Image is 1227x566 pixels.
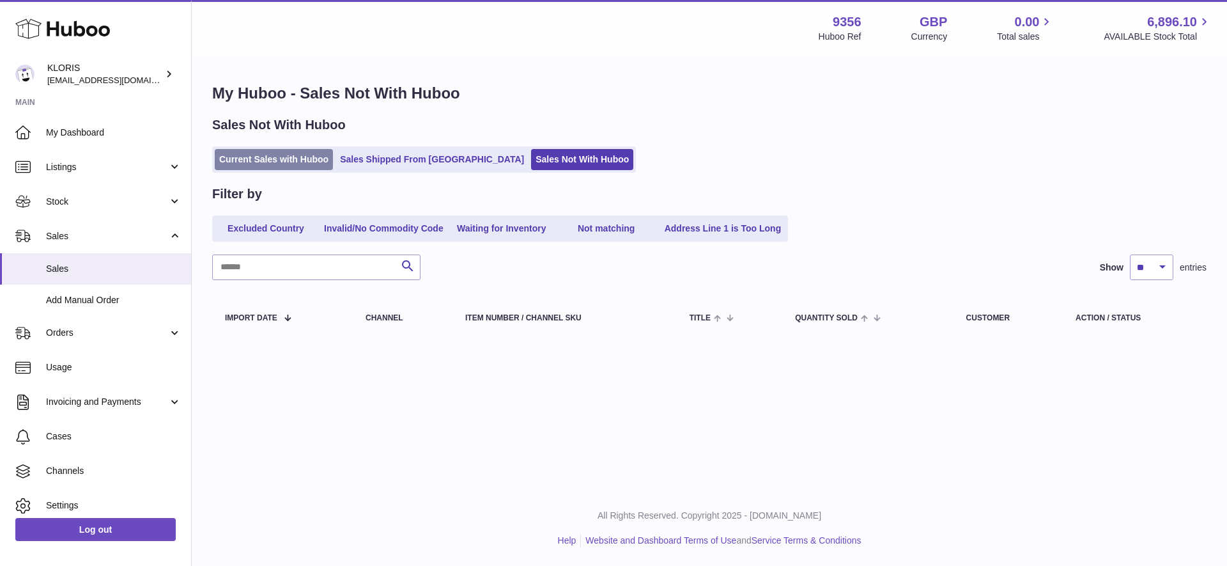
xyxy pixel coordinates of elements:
[15,518,176,541] a: Log out
[46,196,168,208] span: Stock
[1076,314,1194,322] div: Action / Status
[1104,13,1212,43] a: 6,896.10 AVAILABLE Stock Total
[581,535,861,547] li: and
[46,430,181,443] span: Cases
[531,149,633,170] a: Sales Not With Huboo
[47,75,188,85] span: [EMAIL_ADDRESS][DOMAIN_NAME]
[336,149,529,170] a: Sales Shipped From [GEOGRAPHIC_DATA]
[212,83,1207,104] h1: My Huboo - Sales Not With Huboo
[911,31,948,43] div: Currency
[212,185,262,203] h2: Filter by
[585,535,736,546] a: Website and Dashboard Terms of Use
[46,396,168,408] span: Invoicing and Payments
[465,314,664,322] div: Item Number / Channel SKU
[15,65,35,84] img: huboo@kloriscbd.com
[1015,13,1040,31] span: 0.00
[46,263,181,275] span: Sales
[320,218,448,239] a: Invalid/No Commodity Code
[819,31,861,43] div: Huboo Ref
[46,294,181,306] span: Add Manual Order
[997,31,1054,43] span: Total sales
[46,161,168,173] span: Listings
[46,127,181,139] span: My Dashboard
[46,465,181,477] span: Channels
[555,218,658,239] a: Not matching
[558,535,576,546] a: Help
[215,218,317,239] a: Excluded Country
[1100,262,1123,274] label: Show
[451,218,553,239] a: Waiting for Inventory
[920,13,947,31] strong: GBP
[752,535,861,546] a: Service Terms & Conditions
[225,314,277,322] span: Import date
[795,314,858,322] span: Quantity Sold
[1180,262,1207,274] span: entries
[660,218,786,239] a: Address Line 1 is Too Long
[1147,13,1197,31] span: 6,896.10
[46,361,181,373] span: Usage
[212,116,346,134] h2: Sales Not With Huboo
[46,327,168,339] span: Orders
[1104,31,1212,43] span: AVAILABLE Stock Total
[366,314,440,322] div: Channel
[202,510,1217,522] p: All Rights Reserved. Copyright 2025 - [DOMAIN_NAME]
[46,230,168,242] span: Sales
[833,13,861,31] strong: 9356
[47,62,162,86] div: KLORIS
[997,13,1054,43] a: 0.00 Total sales
[966,314,1050,322] div: Customer
[46,499,181,512] span: Settings
[215,149,333,170] a: Current Sales with Huboo
[690,314,711,322] span: Title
